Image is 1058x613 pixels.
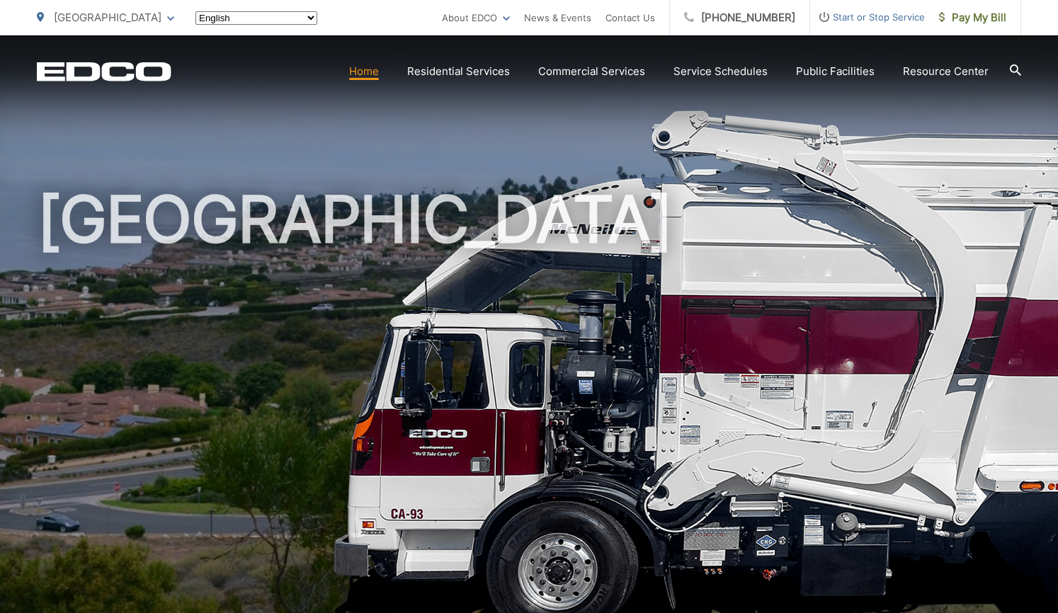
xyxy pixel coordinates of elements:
a: News & Events [524,9,591,26]
span: [GEOGRAPHIC_DATA] [54,11,161,24]
a: Residential Services [407,63,510,80]
a: About EDCO [442,9,510,26]
a: Public Facilities [796,63,875,80]
a: EDCD logo. Return to the homepage. [37,62,171,81]
a: Contact Us [605,9,655,26]
a: Resource Center [903,63,989,80]
select: Select a language [195,11,317,25]
a: Service Schedules [673,63,768,80]
a: Commercial Services [538,63,645,80]
a: Home [349,63,379,80]
span: Pay My Bill [939,9,1006,26]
